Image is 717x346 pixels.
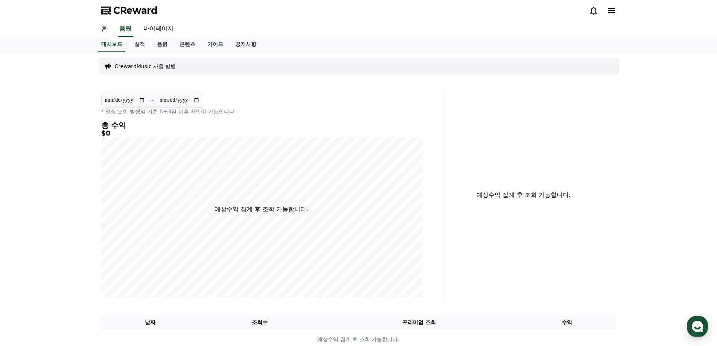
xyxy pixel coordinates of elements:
[229,37,262,52] a: 공지사항
[174,37,201,52] a: 콘텐츠
[449,191,598,200] p: 예상수익 집계 후 조회 가능합니다.
[115,62,176,70] a: CrewardMusic 사용 방법
[137,21,180,37] a: 마이페이지
[101,316,199,329] th: 날짜
[201,37,229,52] a: 가이드
[215,205,308,214] p: 예상수익 집계 후 조회 가능합니다.
[518,316,616,329] th: 수익
[101,130,422,137] h5: $0
[118,21,133,37] a: 음원
[150,96,155,105] p: ~
[151,37,174,52] a: 음원
[98,37,125,52] a: 대시보드
[101,5,158,17] a: CReward
[101,108,422,115] p: * 영상 조회 발생일 기준 D+3일 이후 확인이 가능합니다.
[199,316,320,329] th: 조회수
[95,21,113,37] a: 홈
[320,316,518,329] th: 프리미엄 조회
[102,335,616,343] p: 예상수익 집계 후 조회 가능합니다.
[128,37,151,52] a: 실적
[101,121,422,130] h4: 총 수익
[113,5,158,17] span: CReward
